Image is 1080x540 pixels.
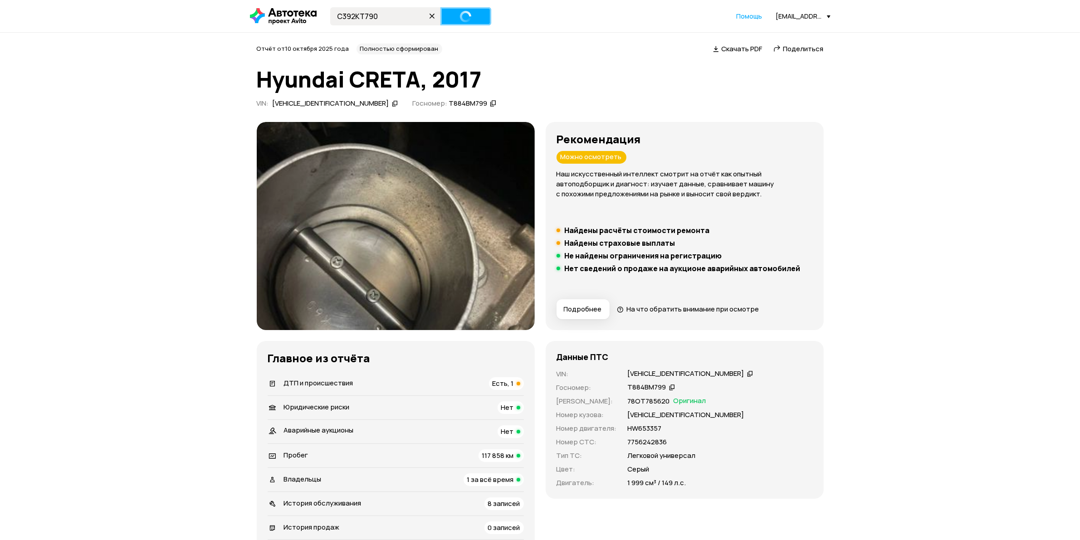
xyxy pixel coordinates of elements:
p: Номер кузова : [557,410,617,420]
a: Скачать PDF [713,44,762,54]
p: Тип ТС : [557,451,617,461]
p: Серый [628,464,650,474]
a: На что обратить внимание при осмотре [617,304,759,314]
h5: Не найдены ограничения на регистрацию [565,251,722,260]
div: Можно осмотреть [557,151,626,164]
span: Оригинал [674,396,706,406]
p: НW653357 [628,423,662,433]
span: Отчёт от 10 октября 2025 года [257,44,349,53]
h4: Данные ПТС [557,352,609,362]
span: Госномер: [412,98,447,108]
p: 78ОТ785620 [628,396,670,406]
span: 8 записей [488,499,520,508]
a: Поделиться [773,44,824,54]
span: 117 858 км [482,451,514,460]
h3: Главное из отчёта [268,352,524,365]
div: Т884ВМ799 [628,383,666,392]
h5: Найдены страховые выплаты [565,238,675,248]
span: Поделиться [783,44,824,54]
span: Нет [501,427,514,436]
span: История продаж [284,522,340,532]
div: Полностью сформирован [357,44,442,54]
span: Подробнее [564,305,602,314]
span: Юридические риски [284,402,350,412]
span: Пробег [284,450,308,460]
input: VIN, госномер, номер кузова [330,7,441,25]
div: Т884ВМ799 [449,99,487,108]
p: 1 999 см³ / 149 л.с. [628,478,686,488]
span: VIN : [257,98,269,108]
span: Помощь [737,12,762,20]
p: [VEHICLE_IDENTIFICATION_NUMBER] [628,410,744,420]
p: Двигатель : [557,478,617,488]
p: Госномер : [557,383,617,393]
span: Аварийные аукционы [284,425,354,435]
p: VIN : [557,369,617,379]
span: 1 за всё время [467,475,514,484]
span: 0 записей [488,523,520,532]
span: На что обратить внимание при осмотре [626,304,759,314]
h1: Hyundai CRETA, 2017 [257,67,824,92]
a: Помощь [737,12,762,21]
p: Номер СТС : [557,437,617,447]
h5: Нет сведений о продаже на аукционе аварийных автомобилей [565,264,801,273]
h3: Рекомендация [557,133,813,146]
p: 7756242836 [628,437,667,447]
p: Легковой универсал [628,451,696,461]
p: Номер двигателя : [557,423,617,433]
span: ДТП и происшествия [284,378,353,388]
span: Нет [501,403,514,412]
span: Есть, 1 [493,379,514,388]
div: [VEHICLE_IDENTIFICATION_NUMBER] [628,369,744,379]
span: Владельцы [284,474,322,484]
h5: Найдены расчёты стоимости ремонта [565,226,710,235]
p: [PERSON_NAME] : [557,396,617,406]
p: Цвет : [557,464,617,474]
span: История обслуживания [284,498,362,508]
button: Подробнее [557,299,610,319]
span: Скачать PDF [722,44,762,54]
div: [VEHICLE_IDENTIFICATION_NUMBER] [273,99,389,108]
p: Наш искусственный интеллект смотрит на отчёт как опытный автоподборщик и диагност: изучает данные... [557,169,813,199]
div: [EMAIL_ADDRESS][DOMAIN_NAME][PERSON_NAME] [776,12,831,20]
